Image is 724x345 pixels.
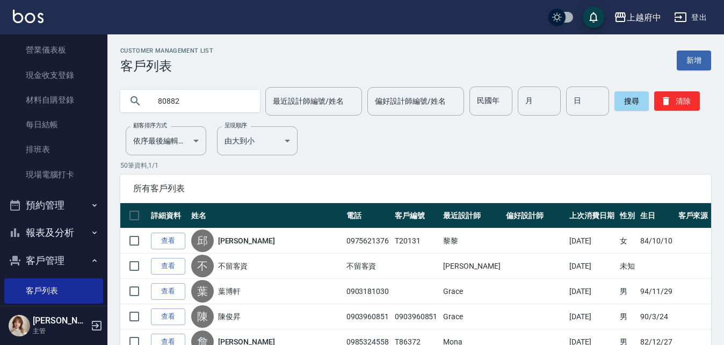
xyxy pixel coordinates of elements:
th: 客戶來源 [676,203,711,228]
input: 搜尋關鍵字 [150,87,251,116]
a: 排班表 [4,137,103,162]
a: 客資篩選匯出 [4,304,103,328]
button: 報表及分析 [4,219,103,247]
div: 陳 [191,305,214,328]
td: 94/11/29 [638,279,675,304]
label: 呈現順序 [225,121,247,130]
td: Grace [440,304,503,329]
td: 0903960851 [344,304,392,329]
button: 上越府中 [610,6,665,28]
a: 陳俊昇 [218,311,241,322]
td: 女 [617,228,638,254]
h3: 客戶列表 [120,59,213,74]
a: 每日結帳 [4,112,103,137]
td: 90/3/24 [638,304,675,329]
th: 詳細資料 [148,203,189,228]
td: [PERSON_NAME] [440,254,503,279]
button: 搜尋 [614,91,649,111]
a: 查看 [151,283,185,300]
div: 由大到小 [217,126,298,155]
th: 電話 [344,203,392,228]
a: 營業儀表板 [4,38,103,62]
th: 姓名 [189,203,344,228]
td: 男 [617,304,638,329]
div: 依序最後編輯時間 [126,126,206,155]
h2: Customer Management List [120,47,213,54]
td: 0903181030 [344,279,392,304]
a: [PERSON_NAME] [218,235,275,246]
td: [DATE] [567,279,617,304]
th: 客戶編號 [392,203,440,228]
th: 上次消費日期 [567,203,617,228]
td: 0903960851 [392,304,440,329]
h5: [PERSON_NAME] [33,315,88,326]
th: 偏好設計師 [503,203,566,228]
button: 清除 [654,91,700,111]
td: [DATE] [567,228,617,254]
td: 84/10/10 [638,228,675,254]
td: T20131 [392,228,440,254]
p: 主管 [33,326,88,336]
label: 顧客排序方式 [133,121,167,130]
a: 現金收支登錄 [4,63,103,88]
a: 查看 [151,233,185,249]
td: [DATE] [567,304,617,329]
a: 查看 [151,308,185,325]
div: 上越府中 [627,11,661,24]
div: 葉 [191,280,214,303]
button: 預約管理 [4,191,103,219]
td: Grace [440,279,503,304]
a: 客戶列表 [4,278,103,303]
button: save [583,6,604,28]
th: 最近設計師 [440,203,503,228]
div: 不 [191,255,214,277]
td: 黎黎 [440,228,503,254]
td: [DATE] [567,254,617,279]
p: 50 筆資料, 1 / 1 [120,161,711,170]
th: 性別 [617,203,638,228]
a: 葉博軒 [218,286,241,297]
td: 0975621376 [344,228,392,254]
span: 所有客戶列表 [133,183,698,194]
button: 登出 [670,8,711,27]
a: 材料自購登錄 [4,88,103,112]
a: 現場電腦打卡 [4,162,103,187]
a: 新增 [677,51,711,70]
img: Person [9,315,30,336]
div: 邱 [191,229,214,252]
th: 生日 [638,203,675,228]
td: 男 [617,279,638,304]
a: 不留客資 [218,261,248,271]
a: 查看 [151,258,185,275]
td: 未知 [617,254,638,279]
img: Logo [13,10,44,23]
td: 不留客資 [344,254,392,279]
button: 客戶管理 [4,247,103,275]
